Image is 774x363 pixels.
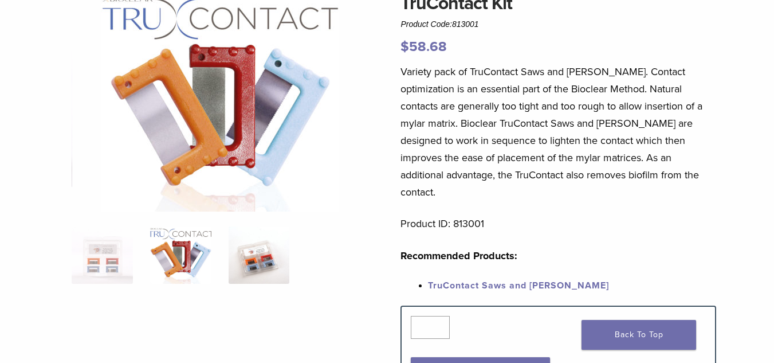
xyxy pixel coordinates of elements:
[582,320,696,350] a: Back To Top
[400,63,716,201] p: Variety pack of TruContact Saws and [PERSON_NAME]. Contact optimization is an essential part of t...
[150,227,211,284] img: TruContact Kit - Image 2
[452,19,479,29] span: 813001
[400,19,478,29] span: Product Code:
[428,280,609,291] a: TruContact Saws and [PERSON_NAME]
[400,38,447,55] bdi: 58.68
[400,38,409,55] span: $
[400,215,716,232] p: Product ID: 813001
[72,227,133,284] img: TruContact-Assorted-1-324x324.jpg
[229,227,290,284] img: TruContact Kit - Image 3
[400,249,517,262] strong: Recommended Products:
